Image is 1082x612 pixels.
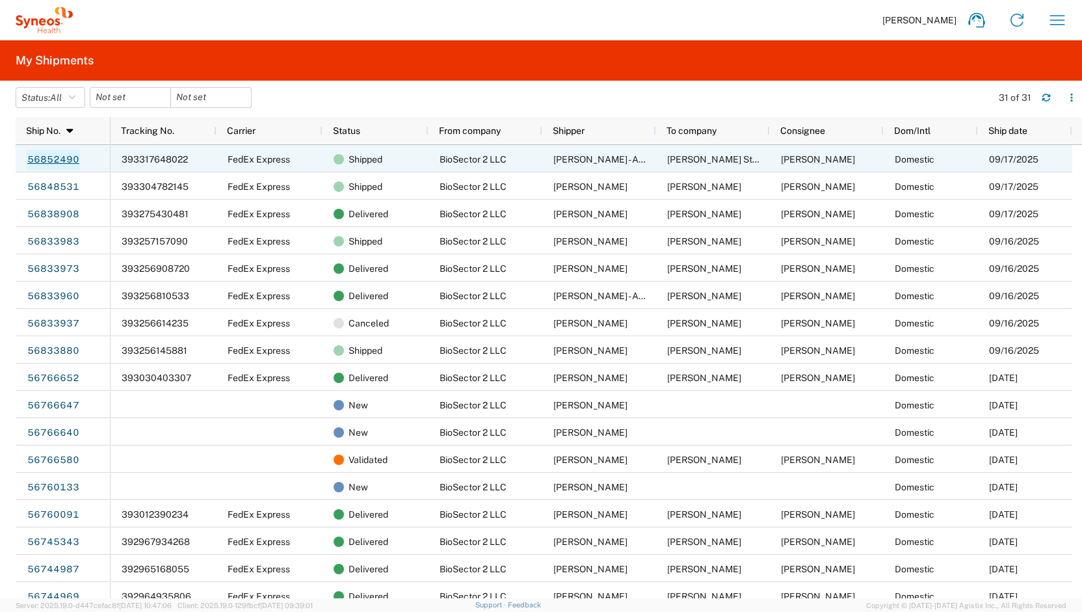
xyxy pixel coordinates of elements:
[553,154,710,165] span: Grace Hennigan - ALASTIN Skincare
[349,228,382,255] span: Shipped
[553,482,627,492] span: Grace Hennigan
[666,126,717,136] span: To company
[440,564,507,574] span: BioSector 2 LLC
[122,291,189,301] span: 393256810533
[16,53,94,68] h2: My Shipments
[260,602,313,609] span: [DATE] 09:39:01
[27,204,80,225] a: 56838908
[781,263,855,274] span: Jenny Bailly
[349,337,382,364] span: Shipped
[553,427,627,438] span: Grace Hennigan
[553,181,627,192] span: Grace Hennigan
[895,564,934,574] span: Domestic
[780,126,825,136] span: Consignee
[989,209,1038,219] span: 09/17/2025
[349,583,388,610] span: Delivered
[27,368,80,389] a: 56766652
[989,400,1018,410] span: 09/09/2025
[228,591,290,602] span: FedEx Express
[989,455,1018,465] span: 09/09/2025
[122,318,189,328] span: 393256614235
[27,532,80,553] a: 56745343
[440,181,507,192] span: BioSector 2 LLC
[553,373,627,383] span: Grace Hennigan
[475,601,508,609] a: Support
[989,482,1018,492] span: 09/09/2025
[553,564,627,574] span: Grace Hennigan
[122,181,189,192] span: 393304782145
[349,200,388,228] span: Delivered
[440,345,507,356] span: BioSector 2 LLC
[667,537,741,547] span: Shauna Keough
[122,537,190,547] span: 392967934268
[122,345,187,356] span: 393256145881
[349,528,388,555] span: Delivered
[228,509,290,520] span: FedEx Express
[349,392,368,419] span: New
[122,373,191,383] span: 393030403307
[781,236,855,246] span: Shannon Kew
[27,450,80,471] a: 56766580
[781,591,855,602] span: Madeline Janflone
[781,154,855,165] span: Richard Majchrzak
[121,126,174,136] span: Tracking No.
[989,591,1018,602] span: 09/09/2025
[781,373,855,383] span: Grace Hennigan
[228,291,290,301] span: FedEx Express
[349,446,388,473] span: Validated
[122,591,191,602] span: 392964935806
[349,282,388,310] span: Delivered
[227,126,256,136] span: Carrier
[440,400,507,410] span: BioSector 2 LLC
[228,236,290,246] span: FedEx Express
[349,419,368,446] span: New
[667,509,741,520] span: Alina Worth
[667,291,741,301] span: Jennifer Graybeal
[667,236,741,246] span: Shannon Kew
[27,177,80,198] a: 56848531
[667,181,741,192] span: Michelle Sandland
[440,263,507,274] span: BioSector 2 LLC
[553,318,627,328] span: Grace Hennigan
[895,373,934,383] span: Domestic
[667,263,741,274] span: Jenny Bailly
[228,373,290,383] span: FedEx Express
[178,602,313,609] span: Client: 2025.19.0-129fbcf
[349,555,388,583] span: Delivered
[667,373,741,383] span: Grace Hennigan
[989,509,1018,520] span: 09/09/2025
[882,14,957,26] span: [PERSON_NAME]
[440,154,507,165] span: BioSector 2 LLC
[90,88,170,107] input: Not set
[440,373,507,383] span: BioSector 2 LLC
[553,345,627,356] span: Grace Hennigan
[349,173,382,200] span: Shipped
[988,126,1027,136] span: Ship date
[553,236,627,246] span: Grace Hennigan
[895,427,934,438] span: Domestic
[989,564,1018,574] span: 09/08/2025
[894,126,930,136] span: Dom/Intl
[228,209,290,219] span: FedEx Express
[667,154,770,165] span: Richard Majchrzak Studio
[349,501,388,528] span: Delivered
[781,318,855,328] span: Jenny Bailly
[349,255,388,282] span: Delivered
[27,395,80,416] a: 56766647
[440,509,507,520] span: BioSector 2 LLC
[349,146,382,173] span: Shipped
[440,482,507,492] span: BioSector 2 LLC
[989,236,1039,246] span: 09/16/2025
[553,400,627,410] span: Grace Hennigan
[895,154,934,165] span: Domestic
[999,92,1031,103] div: 31 of 31
[440,427,507,438] span: BioSector 2 LLC
[440,455,507,465] span: BioSector 2 LLC
[440,236,507,246] span: BioSector 2 LLC
[27,259,80,280] a: 56833973
[553,291,710,301] span: Grace Hennigan - ALASTIN Skincare
[122,209,189,219] span: 393275430481
[16,87,85,108] button: Status:All
[553,126,585,136] span: Shipper
[27,341,80,362] a: 56833880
